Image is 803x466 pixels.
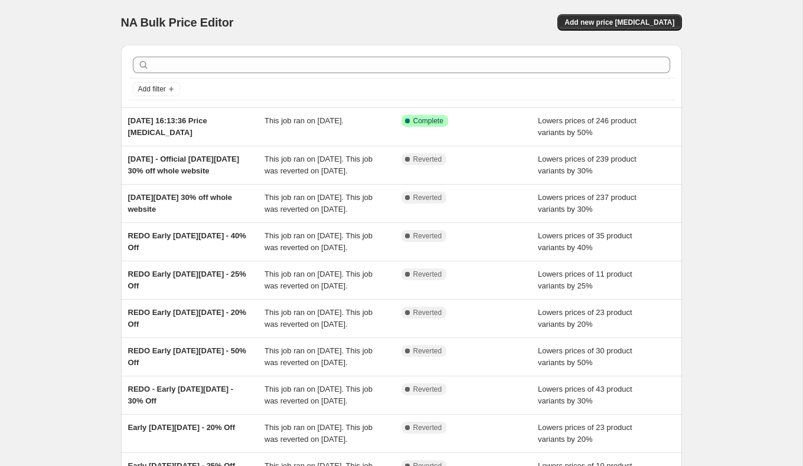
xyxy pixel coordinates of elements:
span: NA Bulk Price Editor [121,16,234,29]
span: REDO Early [DATE][DATE] - 40% Off [128,231,246,252]
span: This job ran on [DATE]. This job was reverted on [DATE]. [265,270,373,290]
span: Lowers prices of 237 product variants by 30% [538,193,636,214]
span: REDO Early [DATE][DATE] - 50% Off [128,346,246,367]
button: Add filter [133,82,180,96]
span: [DATE][DATE] 30% off whole website [128,193,232,214]
span: Reverted [413,155,442,164]
span: Lowers prices of 23 product variants by 20% [538,308,632,329]
span: This job ran on [DATE]. [265,116,344,125]
span: Reverted [413,193,442,202]
span: This job ran on [DATE]. This job was reverted on [DATE]. [265,155,373,175]
span: Reverted [413,346,442,356]
span: REDO - Early [DATE][DATE] - 30% Off [128,385,234,405]
span: This job ran on [DATE]. This job was reverted on [DATE]. [265,385,373,405]
span: Lowers prices of 239 product variants by 30% [538,155,636,175]
span: This job ran on [DATE]. This job was reverted on [DATE]. [265,423,373,444]
span: This job ran on [DATE]. This job was reverted on [DATE]. [265,193,373,214]
span: REDO Early [DATE][DATE] - 20% Off [128,308,246,329]
span: [DATE] 16:13:36 Price [MEDICAL_DATA] [128,116,207,137]
span: Lowers prices of 23 product variants by 20% [538,423,632,444]
span: Reverted [413,423,442,432]
span: Reverted [413,308,442,317]
span: Reverted [413,385,442,394]
span: Reverted [413,231,442,241]
span: This job ran on [DATE]. This job was reverted on [DATE]. [265,308,373,329]
span: Lowers prices of 35 product variants by 40% [538,231,632,252]
span: This job ran on [DATE]. This job was reverted on [DATE]. [265,346,373,367]
span: Reverted [413,270,442,279]
span: Lowers prices of 30 product variants by 50% [538,346,632,367]
span: Early [DATE][DATE] - 20% Off [128,423,236,432]
span: Lowers prices of 11 product variants by 25% [538,270,632,290]
span: REDO Early [DATE][DATE] - 25% Off [128,270,246,290]
span: Add new price [MEDICAL_DATA] [564,18,674,27]
span: [DATE] - Official [DATE][DATE] 30% off whole website [128,155,239,175]
span: Complete [413,116,443,126]
span: This job ran on [DATE]. This job was reverted on [DATE]. [265,231,373,252]
button: Add new price [MEDICAL_DATA] [557,14,681,31]
span: Lowers prices of 43 product variants by 30% [538,385,632,405]
span: Add filter [138,84,166,94]
span: Lowers prices of 246 product variants by 50% [538,116,636,137]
